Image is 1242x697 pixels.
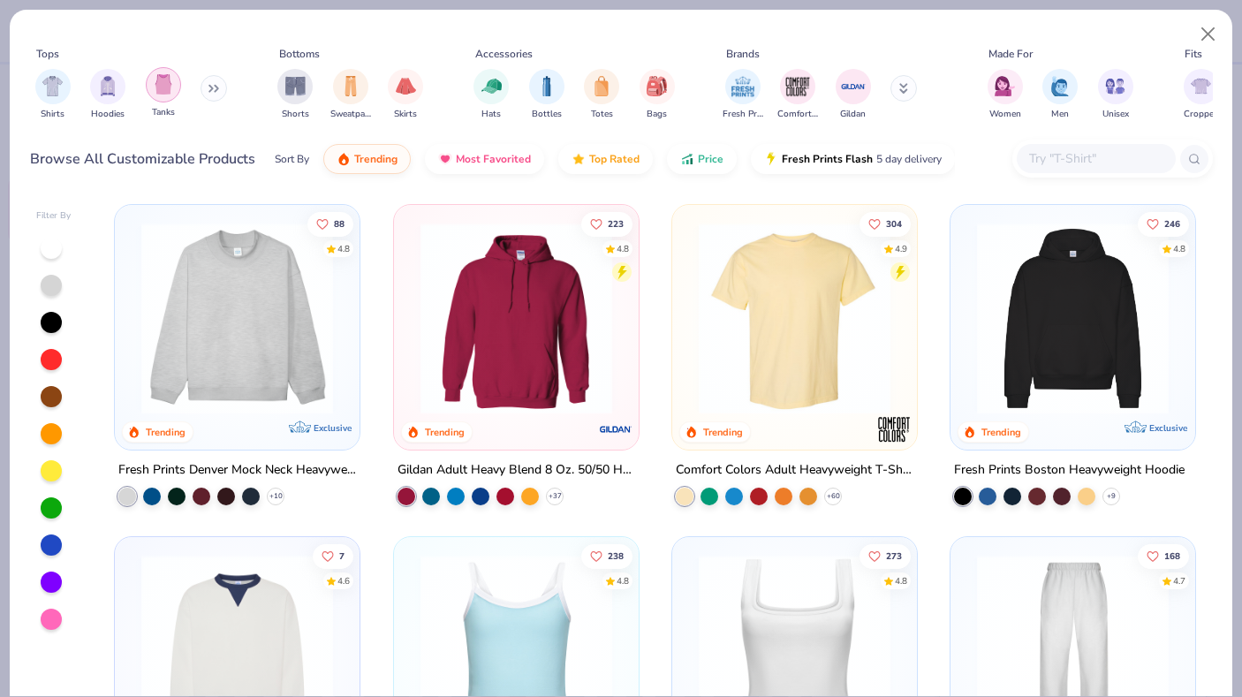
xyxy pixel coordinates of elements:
[1042,69,1078,121] div: filter for Men
[723,69,763,121] div: filter for Fresh Prints
[90,69,125,121] div: filter for Hoodies
[860,544,911,569] button: Like
[584,69,619,121] div: filter for Totes
[30,148,255,170] div: Browse All Customizable Products
[313,544,353,569] button: Like
[1173,575,1185,588] div: 4.7
[41,108,64,121] span: Shirts
[323,144,411,174] button: Trending
[314,422,352,434] span: Exclusive
[425,144,544,174] button: Most Favorited
[676,459,913,481] div: Comfort Colors Adult Heavyweight T-Shirt
[690,223,899,414] img: 029b8af0-80e6-406f-9fdc-fdf898547912
[876,412,912,447] img: Comfort Colors logo
[529,69,564,121] button: filter button
[777,69,818,121] button: filter button
[334,219,345,228] span: 88
[337,575,350,588] div: 4.6
[836,69,871,121] button: filter button
[764,152,778,166] img: flash.gif
[1185,46,1202,62] div: Fits
[591,108,613,121] span: Totes
[1164,552,1180,561] span: 168
[895,575,907,588] div: 4.8
[133,223,342,414] img: f5d85501-0dbb-4ee4-b115-c08fa3845d83
[1173,242,1185,255] div: 4.8
[98,76,117,96] img: Hoodies Image
[35,69,71,121] button: filter button
[279,46,320,62] div: Bottoms
[1184,69,1219,121] div: filter for Cropped
[277,69,313,121] div: filter for Shorts
[667,144,737,174] button: Price
[90,69,125,121] button: filter button
[607,219,623,228] span: 223
[1192,18,1225,51] button: Close
[330,69,371,121] div: filter for Sweatpants
[1042,69,1078,121] button: filter button
[481,108,501,121] span: Hats
[589,152,640,166] span: Top Rated
[412,223,621,414] img: 01756b78-01f6-4cc6-8d8a-3c30c1a0c8ac
[860,211,911,236] button: Like
[784,73,811,100] img: Comfort Colors Image
[118,459,356,481] div: Fresh Prints Denver Mock Neck Heavyweight Sweatshirt
[337,152,351,166] img: trending.gif
[1138,211,1189,236] button: Like
[307,211,353,236] button: Like
[388,69,423,121] div: filter for Skirts
[1184,108,1219,121] span: Cropped
[456,152,531,166] span: Most Favorited
[473,69,509,121] div: filter for Hats
[726,46,760,62] div: Brands
[394,108,417,121] span: Skirts
[836,69,871,121] div: filter for Gildan
[895,242,907,255] div: 4.9
[354,152,398,166] span: Trending
[777,69,818,121] div: filter for Comfort Colors
[1191,76,1211,96] img: Cropped Image
[647,108,667,121] span: Bags
[886,219,902,228] span: 304
[988,46,1033,62] div: Made For
[954,459,1185,481] div: Fresh Prints Boston Heavyweight Hoodie
[481,76,502,96] img: Hats Image
[388,69,423,121] button: filter button
[475,46,533,62] div: Accessories
[640,69,675,121] div: filter for Bags
[473,69,509,121] button: filter button
[285,76,306,96] img: Shorts Image
[282,108,309,121] span: Shorts
[607,552,623,561] span: 238
[616,575,628,588] div: 4.8
[548,491,561,502] span: + 37
[42,76,63,96] img: Shirts Image
[640,69,675,121] button: filter button
[730,73,756,100] img: Fresh Prints Image
[598,412,633,447] img: Gildan logo
[537,76,557,96] img: Bottles Image
[989,108,1021,121] span: Women
[751,144,955,174] button: Fresh Prints Flash5 day delivery
[396,76,416,96] img: Skirts Image
[876,149,942,170] span: 5 day delivery
[1105,76,1125,96] img: Unisex Image
[988,69,1023,121] div: filter for Women
[91,108,125,121] span: Hoodies
[968,223,1178,414] img: 91acfc32-fd48-4d6b-bdad-a4c1a30ac3fc
[36,209,72,223] div: Filter By
[529,69,564,121] div: filter for Bottles
[1164,219,1180,228] span: 246
[269,491,283,502] span: + 10
[777,108,818,121] span: Comfort Colors
[36,46,59,62] div: Tops
[698,152,723,166] span: Price
[1184,69,1219,121] button: filter button
[438,152,452,166] img: most_fav.gif
[995,76,1015,96] img: Women Image
[154,74,173,95] img: Tanks Image
[840,108,866,121] span: Gildan
[840,73,867,100] img: Gildan Image
[723,108,763,121] span: Fresh Prints
[988,69,1023,121] button: filter button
